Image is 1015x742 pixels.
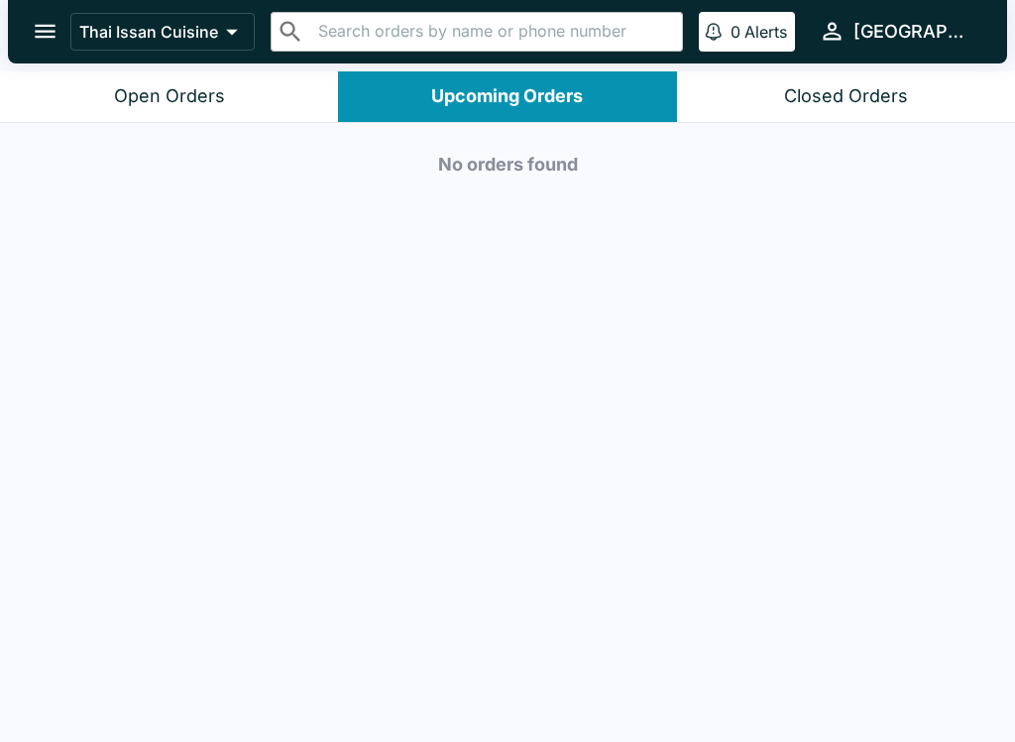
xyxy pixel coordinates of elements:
[312,18,674,46] input: Search orders by name or phone number
[731,22,740,42] p: 0
[784,85,908,108] div: Closed Orders
[20,6,70,57] button: open drawer
[811,10,983,53] button: [GEOGRAPHIC_DATA]
[114,85,225,108] div: Open Orders
[431,85,583,108] div: Upcoming Orders
[744,22,787,42] p: Alerts
[70,13,255,51] button: Thai Issan Cuisine
[853,20,975,44] div: [GEOGRAPHIC_DATA]
[79,22,218,42] p: Thai Issan Cuisine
